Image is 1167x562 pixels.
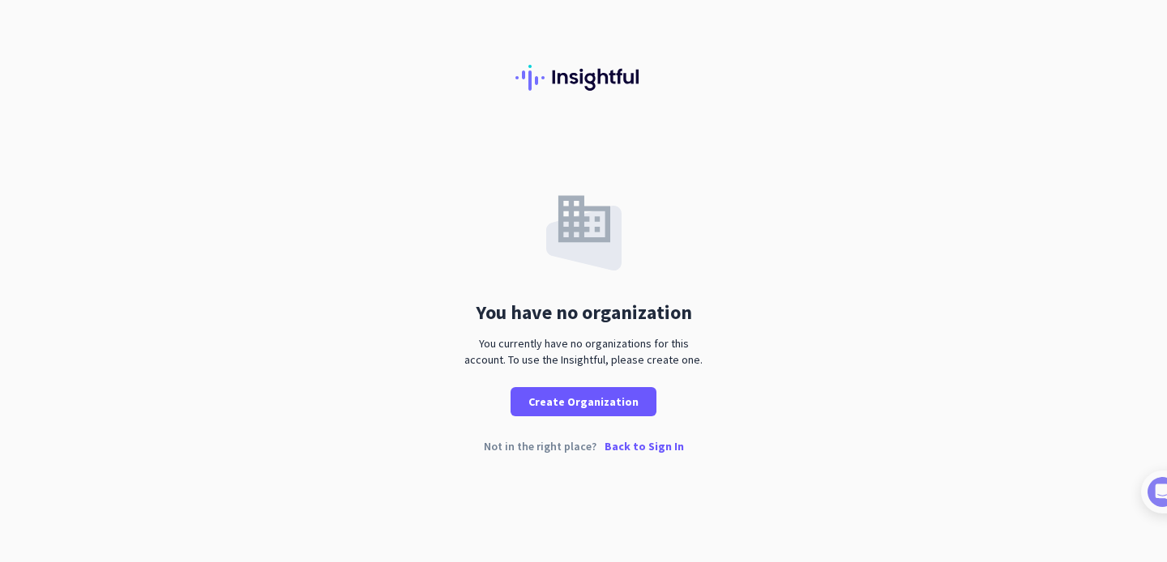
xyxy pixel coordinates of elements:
img: Insightful [515,65,652,91]
span: Create Organization [528,394,639,410]
div: You have no organization [476,303,692,322]
div: You currently have no organizations for this account. To use the Insightful, please create one. [458,335,709,368]
button: Create Organization [511,387,656,416]
p: Back to Sign In [605,441,684,452]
